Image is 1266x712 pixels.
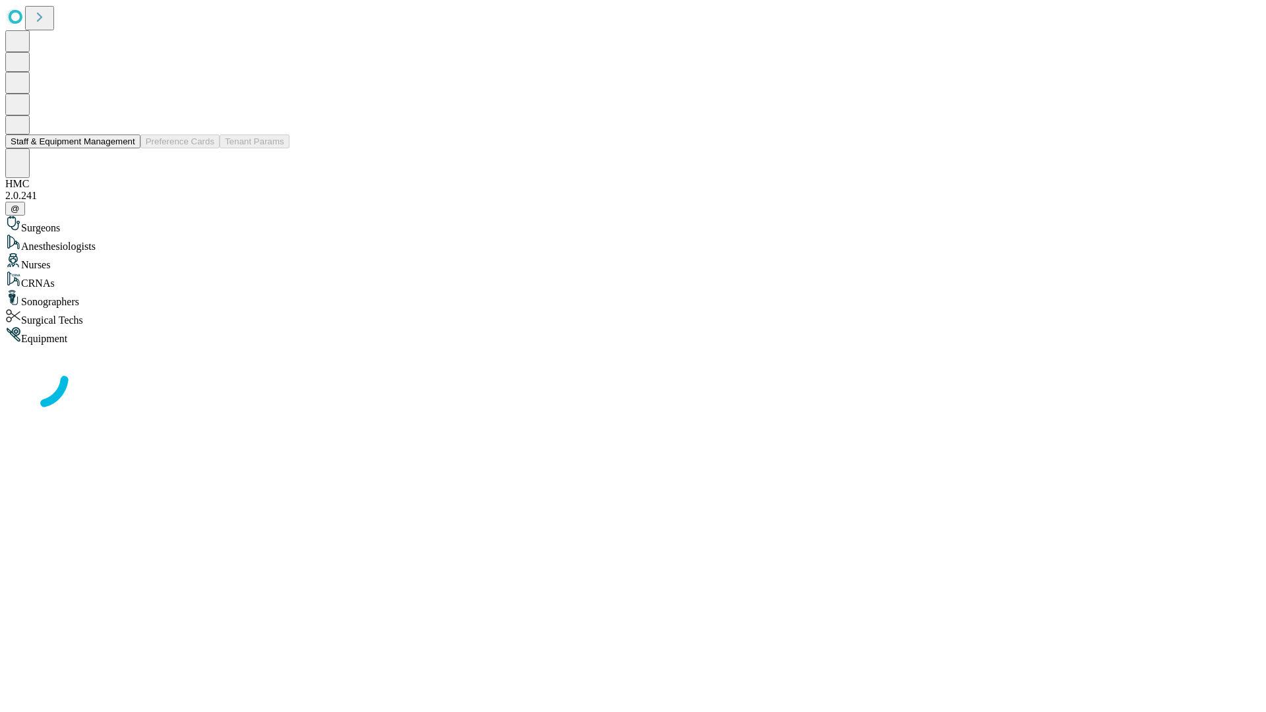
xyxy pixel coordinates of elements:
[5,234,1261,252] div: Anesthesiologists
[5,308,1261,326] div: Surgical Techs
[220,134,289,148] button: Tenant Params
[140,134,220,148] button: Preference Cards
[5,178,1261,190] div: HMC
[5,271,1261,289] div: CRNAs
[5,190,1261,202] div: 2.0.241
[5,289,1261,308] div: Sonographers
[5,202,25,216] button: @
[5,326,1261,345] div: Equipment
[11,204,20,214] span: @
[5,216,1261,234] div: Surgeons
[5,252,1261,271] div: Nurses
[5,134,140,148] button: Staff & Equipment Management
